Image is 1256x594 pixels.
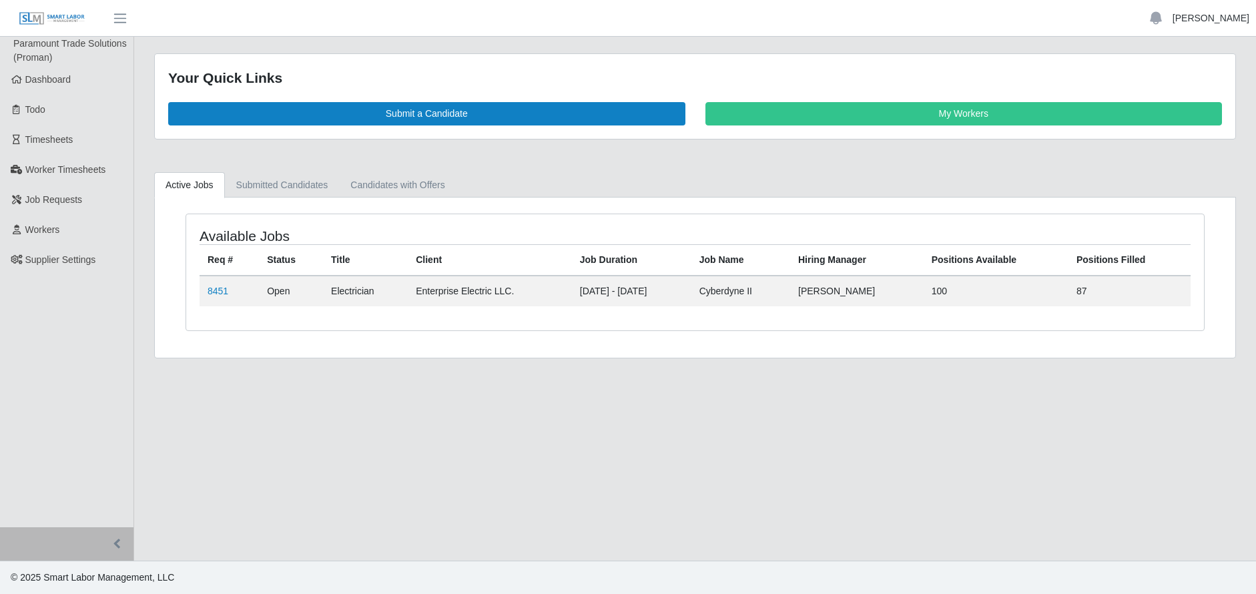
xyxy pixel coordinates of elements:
[225,172,340,198] a: Submitted Candidates
[200,244,259,276] th: Req #
[25,194,83,205] span: Job Requests
[1068,276,1191,306] td: 87
[259,244,323,276] th: Status
[323,276,408,306] td: Electrician
[572,276,691,306] td: [DATE] - [DATE]
[572,244,691,276] th: Job Duration
[924,244,1068,276] th: Positions Available
[11,572,174,583] span: © 2025 Smart Labor Management, LLC
[25,134,73,145] span: Timesheets
[19,11,85,26] img: SLM Logo
[790,276,924,306] td: [PERSON_NAME]
[339,172,456,198] a: Candidates with Offers
[25,164,105,175] span: Worker Timesheets
[1173,11,1249,25] a: [PERSON_NAME]
[25,254,96,265] span: Supplier Settings
[691,276,790,306] td: Cyberdyne II
[200,228,601,244] h4: Available Jobs
[168,67,1222,89] div: Your Quick Links
[924,276,1068,306] td: 100
[259,276,323,306] td: Open
[408,244,572,276] th: Client
[691,244,790,276] th: Job Name
[168,102,685,125] a: Submit a Candidate
[25,74,71,85] span: Dashboard
[208,286,228,296] a: 8451
[154,172,225,198] a: Active Jobs
[13,38,127,63] span: Paramount Trade Solutions (Proman)
[25,104,45,115] span: Todo
[408,276,572,306] td: Enterprise Electric LLC.
[1068,244,1191,276] th: Positions Filled
[25,224,60,235] span: Workers
[705,102,1223,125] a: My Workers
[790,244,924,276] th: Hiring Manager
[323,244,408,276] th: Title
